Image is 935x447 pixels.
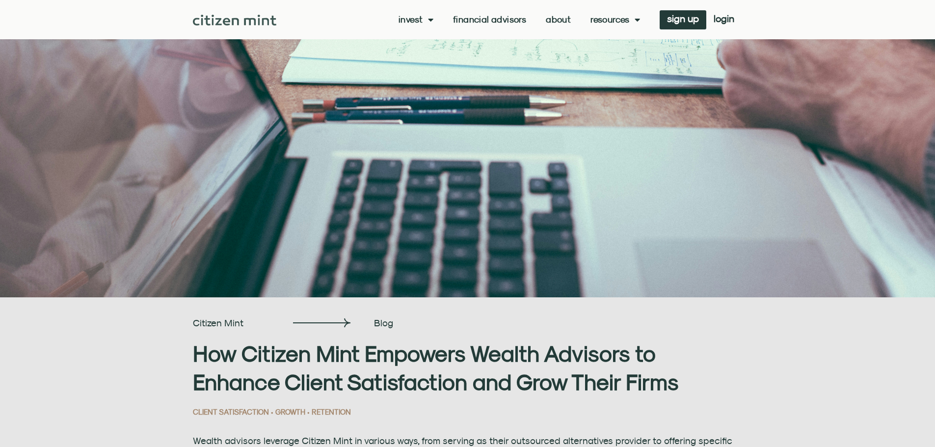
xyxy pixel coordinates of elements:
[193,408,351,416] span: CLIENT SATISFACTION • GROWTH • RETENTION
[660,10,706,29] a: sign up
[706,10,742,29] a: login
[193,340,743,397] h1: How Citizen Mint Empowers Wealth Advisors to Enhance Client Satisfaction and Grow Their Firms
[193,317,270,329] h2: Citizen Mint
[399,15,640,25] nav: Menu
[714,15,734,22] span: login
[590,15,640,25] a: Resources
[193,15,277,26] img: Citizen Mint
[667,15,699,22] span: sign up
[453,15,526,25] a: Financial Advisors
[374,317,739,329] h2: Blog
[399,15,433,25] a: Invest
[546,15,571,25] a: About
